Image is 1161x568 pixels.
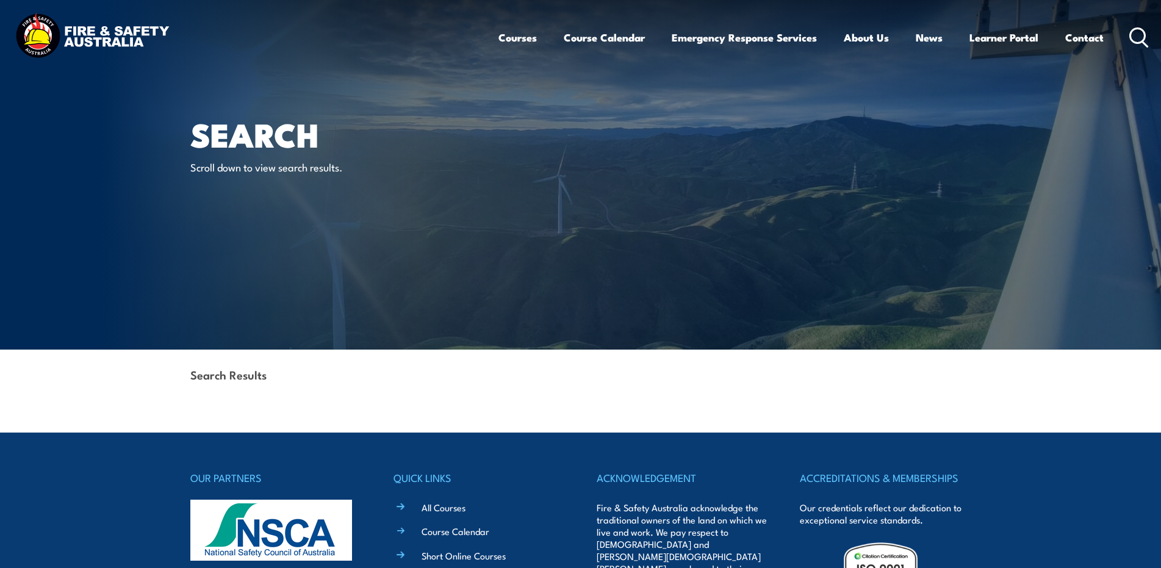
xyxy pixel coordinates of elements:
[190,500,352,561] img: nsca-logo-footer
[422,549,506,562] a: Short Online Courses
[844,21,889,54] a: About Us
[422,525,489,537] a: Course Calendar
[190,366,267,383] strong: Search Results
[498,21,537,54] a: Courses
[597,469,767,486] h4: ACKNOWLEDGEMENT
[190,120,492,148] h1: Search
[564,21,645,54] a: Course Calendar
[916,21,943,54] a: News
[800,469,971,486] h4: ACCREDITATIONS & MEMBERSHIPS
[1065,21,1104,54] a: Contact
[422,501,465,514] a: All Courses
[800,501,971,526] p: Our credentials reflect our dedication to exceptional service standards.
[190,160,413,174] p: Scroll down to view search results.
[672,21,817,54] a: Emergency Response Services
[190,469,361,486] h4: OUR PARTNERS
[969,21,1038,54] a: Learner Portal
[394,469,564,486] h4: QUICK LINKS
